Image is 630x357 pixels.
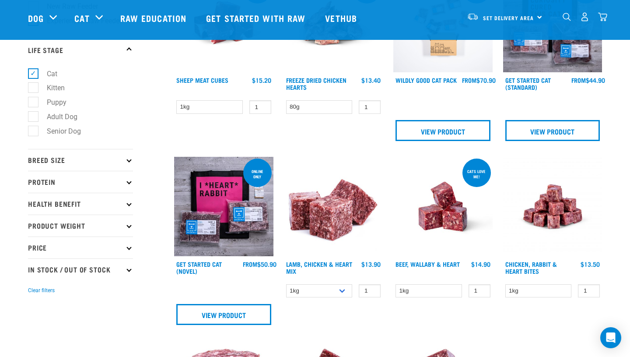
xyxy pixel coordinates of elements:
button: Clear filters [28,286,55,294]
img: 1124 Lamb Chicken Heart Mix 01 [284,157,383,256]
a: Freeze Dried Chicken Hearts [286,78,346,88]
img: Chicken Rabbit Heart 1609 [503,157,602,256]
div: online only [243,165,272,183]
img: home-icon@2x.png [598,12,607,21]
div: $70.90 [462,77,496,84]
a: Lamb, Chicken & Heart Mix [286,262,352,272]
p: Protein [28,171,133,193]
label: Kitten [33,82,68,93]
img: van-moving.png [467,13,479,21]
div: Cats love me! [462,165,491,183]
img: home-icon-1@2x.png [563,13,571,21]
a: View Product [505,120,600,141]
p: Price [28,237,133,258]
p: Breed Size [28,149,133,171]
div: $13.40 [361,77,381,84]
span: FROM [571,78,586,81]
input: 1 [578,284,600,298]
label: Puppy [33,97,70,108]
div: $44.90 [571,77,605,84]
a: Chicken, Rabbit & Heart Bites [505,262,557,272]
div: $50.90 [243,261,276,268]
div: $13.90 [361,261,381,268]
a: Sheep Meat Cubes [176,78,228,81]
a: Cat [74,11,89,25]
span: Set Delivery Area [483,16,534,19]
p: In Stock / Out Of Stock [28,258,133,280]
img: Raw Essentials 2024 July2572 Beef Wallaby Heart [393,157,493,256]
a: Get Started Cat (Novel) [176,262,222,272]
label: Cat [33,68,61,79]
span: FROM [462,78,476,81]
a: Get Started Cat (Standard) [505,78,551,88]
a: Beef, Wallaby & Heart [395,262,460,265]
label: Senior Dog [33,126,84,137]
input: 1 [249,100,271,114]
input: 1 [469,284,490,298]
div: $15.20 [252,77,271,84]
input: 1 [359,100,381,114]
label: Adult Dog [33,111,81,122]
div: $14.90 [471,261,490,268]
a: Vethub [316,0,368,35]
a: Raw Education [112,0,197,35]
a: View Product [395,120,490,141]
span: FROM [243,262,257,265]
a: Get started with Raw [197,0,316,35]
a: Dog [28,11,44,25]
input: 1 [359,284,381,298]
a: View Product [176,304,271,325]
div: $13.50 [581,261,600,268]
img: user.png [580,12,589,21]
a: Wildly Good Cat Pack [395,78,457,81]
p: Health Benefit [28,193,133,215]
div: Open Intercom Messenger [600,327,621,348]
p: Product Weight [28,215,133,237]
p: Life Stage [28,39,133,60]
img: Assortment Of Raw Essential Products For Cats Including, Pink And Black Tote Bag With "I *Heart* ... [174,157,273,256]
